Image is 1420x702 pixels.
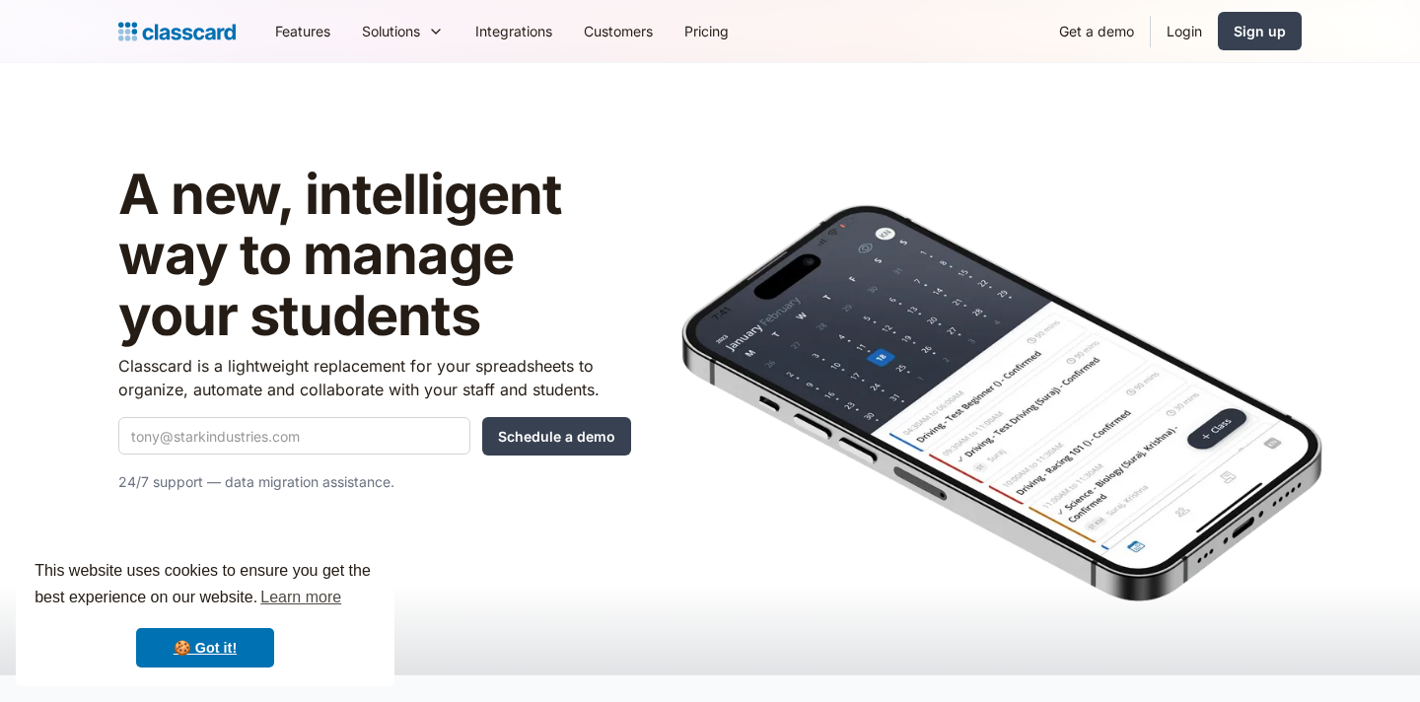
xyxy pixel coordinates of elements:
[1151,9,1218,53] a: Login
[568,9,669,53] a: Customers
[35,559,376,612] span: This website uses cookies to ensure you get the best experience on our website.
[460,9,568,53] a: Integrations
[16,540,394,686] div: cookieconsent
[1234,21,1286,41] div: Sign up
[1218,12,1302,50] a: Sign up
[1043,9,1150,53] a: Get a demo
[118,354,631,401] p: Classcard is a lightweight replacement for your spreadsheets to organize, automate and collaborat...
[118,18,236,45] a: Logo
[669,9,745,53] a: Pricing
[136,628,274,667] a: dismiss cookie message
[257,583,344,612] a: learn more about cookies
[118,417,631,456] form: Quick Demo Form
[118,165,631,347] h1: A new, intelligent way to manage your students
[362,21,420,41] div: Solutions
[118,470,631,494] p: 24/7 support — data migration assistance.
[118,417,470,455] input: tony@starkindustries.com
[259,9,346,53] a: Features
[346,9,460,53] div: Solutions
[482,417,631,456] input: Schedule a demo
